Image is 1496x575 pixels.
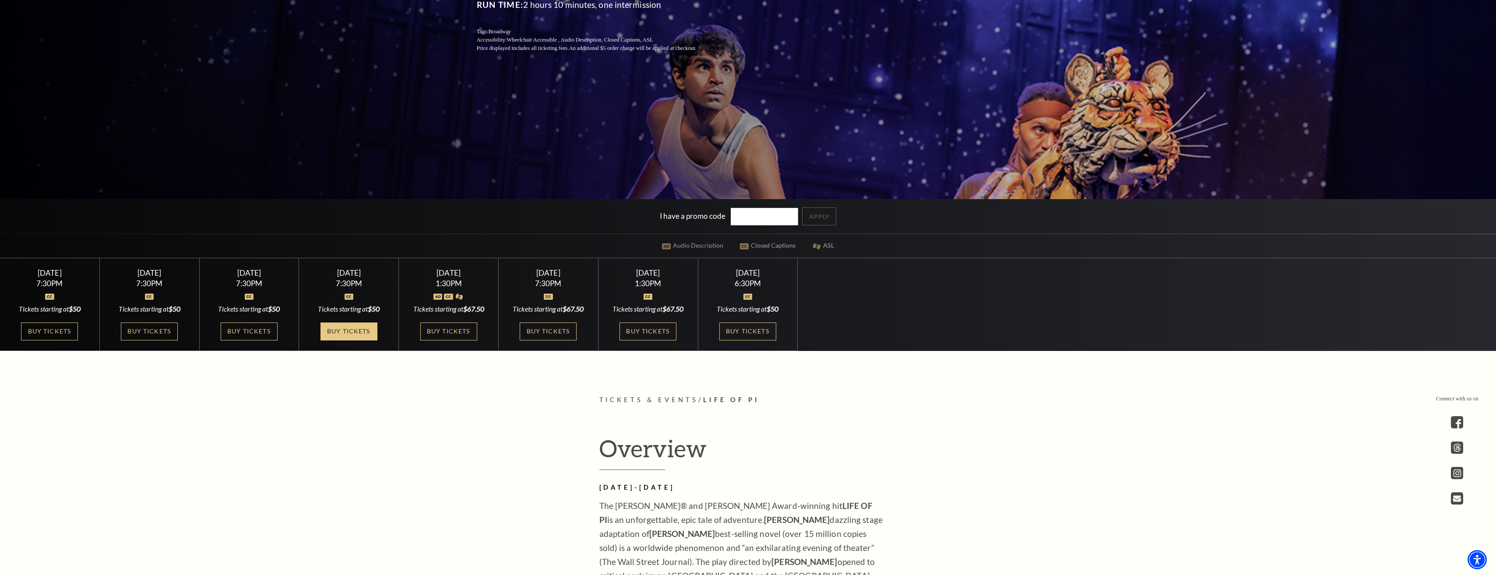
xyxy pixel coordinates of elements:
p: / [599,395,897,406]
p: Price displayed includes all ticketing fees. [477,44,718,53]
span: $50 [69,305,81,313]
div: [DATE] [11,268,89,277]
span: Life of Pi [703,396,760,403]
div: Accessibility Menu [1468,550,1487,569]
div: [DATE] [409,268,488,277]
div: [DATE] [310,268,388,277]
span: Wheelchair Accessible , Audio Description, Closed Captions, ASL [507,37,653,43]
p: Connect with us on [1436,395,1478,403]
strong: [PERSON_NAME] [649,529,715,539]
span: Broadway [488,28,511,35]
strong: LIFE OF PI [599,501,873,525]
a: Open this option - open in a new tab [1451,492,1463,505]
div: 7:30PM [11,280,89,287]
span: An additional $5 order charge will be applied at checkout. [569,45,696,51]
a: Buy Tickets [620,323,676,340]
div: 7:30PM [509,280,588,287]
a: facebook - open in a new tab [1451,416,1463,428]
div: Tickets starting at [11,304,89,314]
a: Buy Tickets [719,323,776,340]
a: Buy Tickets [221,323,278,340]
div: Tickets starting at [110,304,189,314]
div: 1:30PM [609,280,687,287]
span: $67.50 [463,305,484,313]
span: $50 [767,305,778,313]
div: 6:30PM [708,280,787,287]
div: Tickets starting at [210,304,288,314]
div: 7:30PM [110,280,189,287]
span: $50 [368,305,380,313]
div: 7:30PM [310,280,388,287]
a: Buy Tickets [121,323,178,340]
div: [DATE] [509,268,588,277]
div: Tickets starting at [509,304,588,314]
h2: [DATE]-[DATE] [599,482,884,493]
label: I have a promo code [660,211,725,220]
span: $50 [169,305,180,313]
h2: Overview [599,434,897,470]
a: Buy Tickets [420,323,477,340]
span: Tickets & Events [599,396,699,403]
a: Buy Tickets [320,323,377,340]
div: 1:30PM [409,280,488,287]
div: [DATE] [210,268,288,277]
p: Tags: [477,28,718,36]
div: Tickets starting at [310,304,388,314]
div: [DATE] [110,268,189,277]
div: [DATE] [609,268,687,277]
p: Accessibility: [477,36,718,44]
div: Tickets starting at [609,304,687,314]
a: threads.com - open in a new tab [1451,442,1463,454]
a: Buy Tickets [21,323,78,340]
strong: [PERSON_NAME] [771,557,837,567]
strong: [PERSON_NAME] [764,515,830,525]
a: Buy Tickets [520,323,577,340]
div: [DATE] [708,268,787,277]
div: Tickets starting at [708,304,787,314]
span: $67.50 [662,305,683,313]
span: $50 [268,305,280,313]
div: 7:30PM [210,280,288,287]
a: instagram - open in a new tab [1451,467,1463,479]
div: Tickets starting at [409,304,488,314]
span: $67.50 [563,305,584,313]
